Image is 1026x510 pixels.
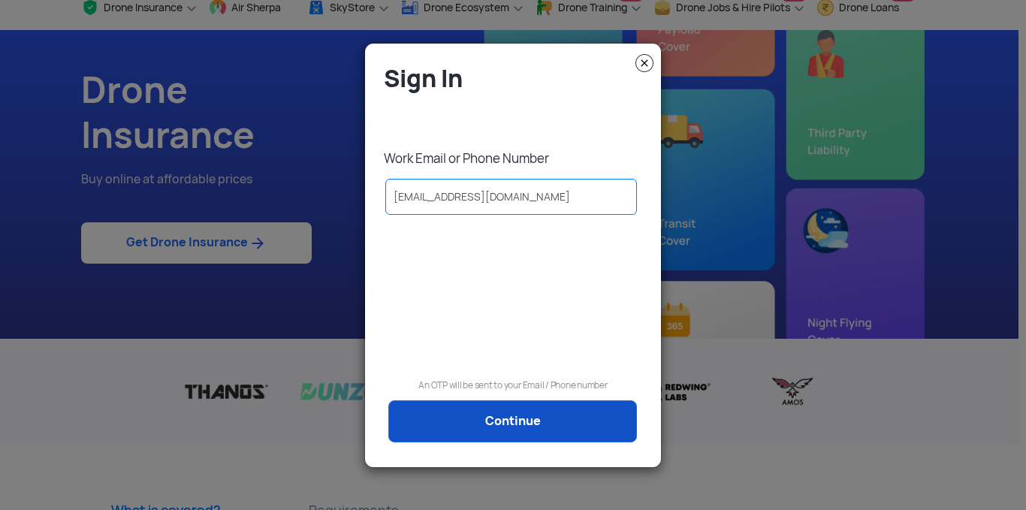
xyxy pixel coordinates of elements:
p: Work Email or Phone Number [384,150,650,167]
p: An OTP will be sent to your Email / Phone number [376,378,650,393]
a: Continue [388,400,637,442]
img: close [635,54,653,72]
input: Your Email Id / Phone Number [385,179,637,215]
h4: Sign In [384,63,650,94]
